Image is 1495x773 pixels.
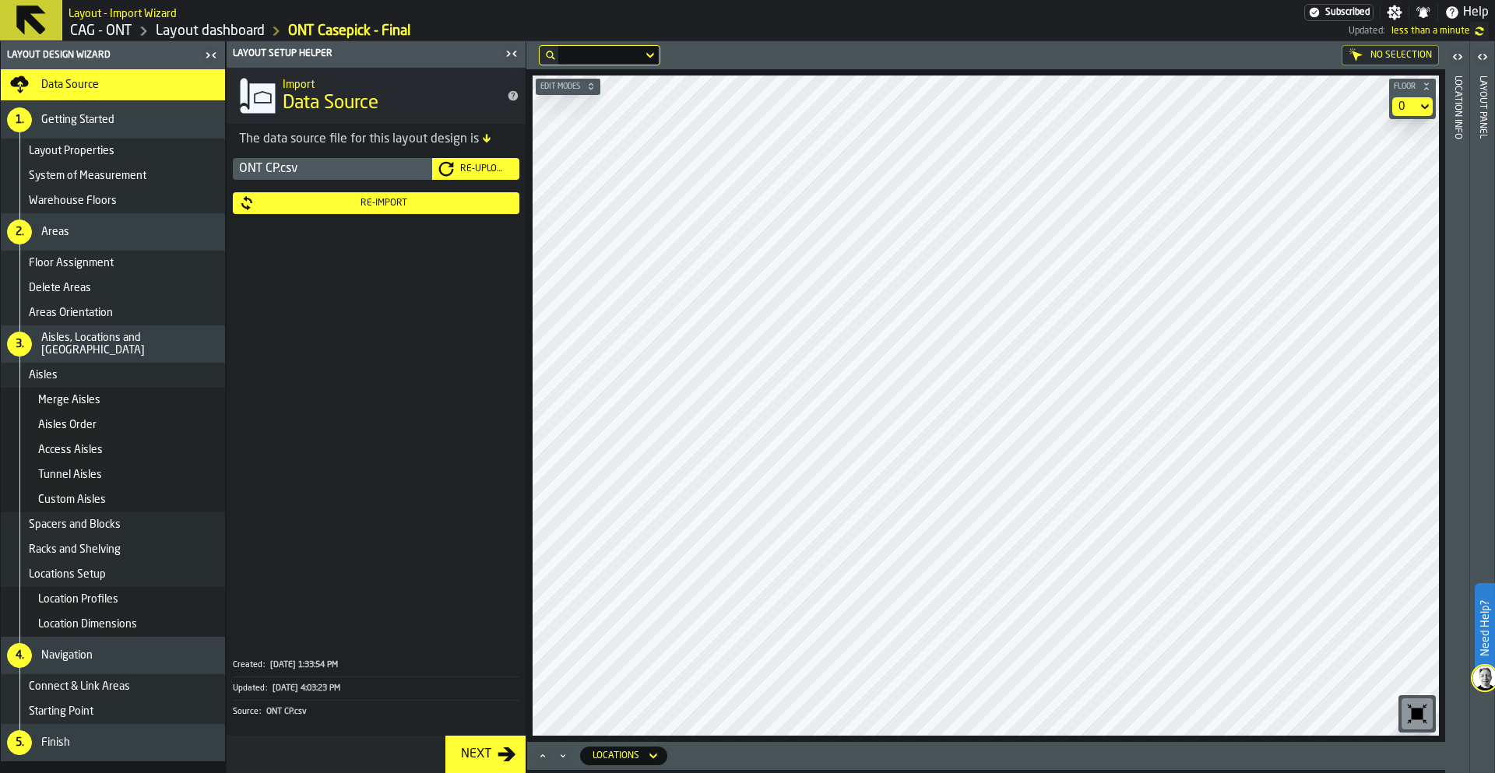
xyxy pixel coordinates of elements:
[454,163,513,174] div: Re-Upload
[41,79,99,91] span: Data Source
[259,707,261,717] span: :
[29,369,58,381] span: Aisles
[283,91,378,116] span: Data Source
[7,332,32,357] div: 3.
[29,282,91,294] span: Delete Areas
[1,276,225,300] li: menu Delete Areas
[233,676,519,700] div: KeyValueItem-Updated
[29,307,113,319] span: Areas Orientation
[1,462,225,487] li: menu Tunnel Aisles
[38,394,100,406] span: Merge Aisles
[7,730,32,755] div: 5.
[69,5,177,20] h2: Sub Title
[233,707,265,717] div: Source
[38,444,103,456] span: Access Aisles
[41,226,69,238] span: Areas
[255,198,513,209] div: Re-Import
[1438,3,1495,22] label: button-toggle-Help
[29,170,146,182] span: System of Measurement
[1452,72,1463,769] div: Location Info
[1477,72,1488,769] div: Layout panel
[1472,44,1493,72] label: button-toggle-Open
[266,707,307,717] span: ONT CP.csv
[233,683,271,694] div: Updated
[273,683,340,694] span: [DATE] 4:03:23 PM
[1,41,225,69] header: Layout Design Wizard
[29,195,117,207] span: Warehouse Floors
[554,748,572,764] button: Minimize
[1,69,225,101] li: menu Data Source
[41,114,114,126] span: Getting Started
[533,748,552,764] button: Maximize
[1398,695,1436,733] div: button-toolbar-undefined
[41,332,219,357] span: Aisles, Locations and [GEOGRAPHIC_DATA]
[1,139,225,163] li: menu Layout Properties
[1,724,225,761] li: menu Finish
[546,51,555,60] div: hide filter
[38,618,137,631] span: Location Dimensions
[233,158,432,180] div: ONT CP.csv
[266,683,267,694] span: :
[4,50,200,61] div: Layout Design Wizard
[1,251,225,276] li: menu Floor Assignment
[537,83,583,91] span: Edit Modes
[233,654,519,676] div: KeyValueItem-Created
[69,22,709,40] nav: Breadcrumb
[38,469,102,481] span: Tunnel Aisles
[29,680,130,693] span: Connect & Link Areas
[7,107,32,132] div: 1.
[536,79,600,94] button: button-
[1,363,225,388] li: menu Aisles
[1,674,225,699] li: menu Connect & Link Areas
[239,130,513,149] div: The data source file for this layout design is
[580,747,667,765] div: DropdownMenuValue-locations
[1,637,225,674] li: menu Navigation
[1391,26,1470,37] span: 9/9/2025, 4:07:09 PM
[1409,5,1437,20] label: button-toggle-Notifications
[1342,45,1439,65] div: No Selection
[38,593,118,606] span: Location Profiles
[432,158,519,180] button: button-Re-Upload
[29,543,121,556] span: Racks and Shelving
[156,23,265,40] a: link-to-/wh/i/81126f66-c9dd-4fd0-bd4b-ffd618919ba4/designer
[38,419,97,431] span: Aisles Order
[1349,26,1385,37] span: Updated:
[1,413,225,437] li: menu Aisles Order
[1389,79,1436,94] button: button-
[445,736,526,773] button: button-Next
[1,487,225,512] li: menu Custom Aisles
[7,643,32,668] div: 4.
[1,562,225,587] li: menu Locations Setup
[1476,585,1493,672] label: Need Help?
[1,699,225,724] li: menu Starting Point
[41,649,93,662] span: Navigation
[29,568,106,581] span: Locations Setup
[1463,3,1489,22] span: Help
[233,701,519,723] button: Source:ONT CP.csv
[1,213,225,251] li: menu Areas
[230,48,501,59] div: Layout Setup Helper
[1445,41,1469,773] header: Location Info
[1,537,225,562] li: menu Racks and Shelving
[1392,97,1433,116] div: DropdownMenuValue-default-floor
[38,494,106,506] span: Custom Aisles
[1,163,225,188] li: menu System of Measurement
[1,612,225,637] li: menu Location Dimensions
[233,654,519,676] button: Created:[DATE] 1:33:54 PM
[1,388,225,413] li: menu Merge Aisles
[593,750,639,761] div: DropdownMenuValue-locations
[1470,41,1494,773] header: Layout panel
[227,68,526,124] div: title-Data Source
[288,23,410,40] a: link-to-/wh/i/81126f66-c9dd-4fd0-bd4b-ffd618919ba4/import/layout/fb13f347-37da-4a1b-bf58-724fa2c4...
[233,660,269,670] div: Created
[1398,100,1411,113] div: DropdownMenuValue-default-floor
[29,705,93,718] span: Starting Point
[200,46,222,65] label: button-toggle-Close me
[283,76,494,91] h2: Sub Title
[1,587,225,612] li: menu Location Profiles
[1304,4,1374,21] div: Menu Subscription
[227,41,526,68] header: Layout Setup Helper
[1325,7,1370,18] span: Subscribed
[233,700,519,723] div: KeyValueItem-Source
[1,437,225,462] li: menu Access Aisles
